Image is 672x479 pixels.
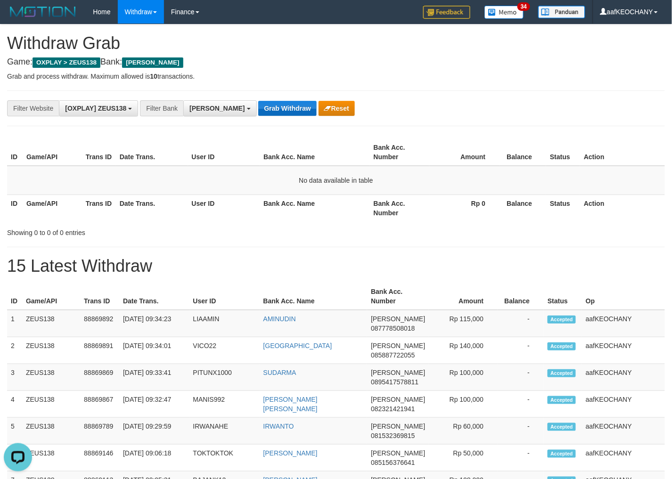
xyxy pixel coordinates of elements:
[119,445,189,471] td: [DATE] 09:06:18
[116,195,188,221] th: Date Trans.
[580,195,665,221] th: Action
[370,139,429,166] th: Bank Acc. Number
[498,337,544,364] td: -
[548,369,576,377] span: Accepted
[538,6,585,18] img: panduan.png
[498,391,544,418] td: -
[7,34,665,53] h1: Withdraw Grab
[22,337,80,364] td: ZEUS138
[119,364,189,391] td: [DATE] 09:33:41
[80,391,119,418] td: 88869867
[260,139,369,166] th: Bank Acc. Name
[423,6,470,19] img: Feedback.jpg
[7,310,22,337] td: 1
[82,195,116,221] th: Trans ID
[484,6,524,19] img: Button%20Memo.svg
[119,310,189,337] td: [DATE] 09:34:23
[80,310,119,337] td: 88869892
[263,422,294,430] a: IRWANTO
[429,310,498,337] td: Rp 115,000
[546,139,580,166] th: Status
[429,139,500,166] th: Amount
[65,105,126,112] span: [OXPLAY] ZEUS138
[183,100,256,116] button: [PERSON_NAME]
[23,195,82,221] th: Game/API
[4,4,32,32] button: Open LiveChat chat widget
[189,105,245,112] span: [PERSON_NAME]
[371,351,415,359] span: Copy 085887722055 to clipboard
[582,283,665,310] th: Op
[119,391,189,418] td: [DATE] 09:32:47
[498,310,544,337] td: -
[429,418,498,445] td: Rp 60,000
[22,283,80,310] th: Game/API
[371,405,415,413] span: Copy 082321421941 to clipboard
[189,283,260,310] th: User ID
[188,139,260,166] th: User ID
[498,283,544,310] th: Balance
[370,195,429,221] th: Bank Acc. Number
[371,369,425,376] span: [PERSON_NAME]
[371,459,415,466] span: Copy 085156376641 to clipboard
[7,5,79,19] img: MOTION_logo.png
[7,364,22,391] td: 3
[33,57,100,68] span: OXPLAY > ZEUS138
[140,100,183,116] div: Filter Bank
[498,364,544,391] td: -
[189,310,260,337] td: LIAAMIN
[429,445,498,471] td: Rp 50,000
[371,422,425,430] span: [PERSON_NAME]
[371,432,415,439] span: Copy 081532369815 to clipboard
[189,337,260,364] td: VICO22
[59,100,138,116] button: [OXPLAY] ZEUS138
[258,101,316,116] button: Grab Withdraw
[80,445,119,471] td: 88869146
[548,316,576,324] span: Accepted
[119,418,189,445] td: [DATE] 09:29:59
[22,391,80,418] td: ZEUS138
[119,337,189,364] td: [DATE] 09:34:01
[7,57,665,67] h4: Game: Bank:
[189,364,260,391] td: PITUNX1000
[7,257,665,276] h1: 15 Latest Withdraw
[7,72,665,81] p: Grab and process withdraw. Maximum allowed is transactions.
[22,310,80,337] td: ZEUS138
[367,283,429,310] th: Bank Acc. Number
[371,342,425,349] span: [PERSON_NAME]
[582,445,665,471] td: aafKEOCHANY
[7,139,23,166] th: ID
[80,337,119,364] td: 88869891
[7,166,665,195] td: No data available in table
[498,445,544,471] td: -
[544,283,582,310] th: Status
[7,283,22,310] th: ID
[7,195,23,221] th: ID
[548,396,576,404] span: Accepted
[122,57,183,68] span: [PERSON_NAME]
[189,391,260,418] td: MANIS992
[429,337,498,364] td: Rp 140,000
[517,2,530,11] span: 34
[7,100,59,116] div: Filter Website
[582,337,665,364] td: aafKEOCHANY
[371,378,418,386] span: Copy 0895417578811 to clipboard
[582,310,665,337] td: aafKEOCHANY
[80,418,119,445] td: 88869789
[260,283,368,310] th: Bank Acc. Name
[582,418,665,445] td: aafKEOCHANY
[582,364,665,391] td: aafKEOCHANY
[500,139,546,166] th: Balance
[260,195,369,221] th: Bank Acc. Name
[263,449,318,457] a: [PERSON_NAME]
[7,224,273,237] div: Showing 0 to 0 of 0 entries
[500,195,546,221] th: Balance
[189,445,260,471] td: TOKTOKTOK
[189,418,260,445] td: IRWANAHE
[80,283,119,310] th: Trans ID
[548,450,576,458] span: Accepted
[22,364,80,391] td: ZEUS138
[263,396,318,413] a: [PERSON_NAME] [PERSON_NAME]
[116,139,188,166] th: Date Trans.
[429,364,498,391] td: Rp 100,000
[82,139,116,166] th: Trans ID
